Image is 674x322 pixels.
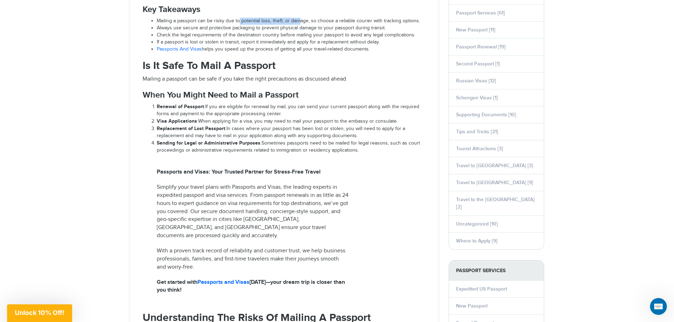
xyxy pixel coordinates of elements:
[157,104,205,110] span: :
[7,304,72,322] div: Unlock 10% Off!
[157,118,198,124] span: :
[456,78,496,84] a: Russian Visas [12]
[449,260,544,281] strong: PASSPORT SERVICES
[15,309,64,316] span: Unlock 10% Off!
[456,221,498,227] a: Uncategorized [10]
[456,163,533,169] a: Travel to [GEOGRAPHIC_DATA] [3]
[456,180,533,186] a: Travel to [GEOGRAPHIC_DATA] [9]
[157,103,426,118] li: If you are eligible for renewal by mail, you can send your current passport along with the requir...
[157,18,420,24] span: Mailing a passport can be risky due to potential loss, theft, or damage, so choose a reliable cou...
[143,4,200,14] span: Key Takeaways
[157,140,261,146] span: :
[456,286,507,292] a: Expedited US Passport
[456,112,516,118] a: Supporting Documents [10]
[143,59,276,72] span: Is It Safe To Mail A Passport
[157,126,226,131] span: :
[456,10,505,16] a: Passport Services [61]
[157,279,197,286] span: Get started with
[157,247,345,270] span: With a proven track record of reliability and customer trust, we help business professionals, fam...
[157,118,197,124] strong: Visa Applications
[650,298,667,315] iframe: Intercom live chat
[157,184,348,239] span: Simplify your travel plans with Passports and Visas, the leading experts in expedited passport an...
[456,197,535,210] a: Travel to the [GEOGRAPHIC_DATA] [2]
[157,32,415,38] span: Check the legal requirements of the destination country before mailing your passport to avoid any...
[157,25,386,31] span: Always use secure and protective packaging to prevent physical damage to your passport during tra...
[456,146,503,152] a: Tourist Attractions [3]
[456,61,500,67] a: Second Passport [1]
[157,118,426,125] li: When applying for a visa, you may need to mail your passport to the embassy or consulate.
[143,76,347,82] span: Mailing a passport can be safe if you take the right precautions as discussed ahead.
[157,125,225,131] strong: Replacement of Lost Passport
[157,125,426,140] li: In cases where your passport has been lost or stolen, you will need to apply for a replacement an...
[157,279,345,294] strong: [DATE]—your dream trip is closer than you think!
[456,129,498,135] a: Tips and Tricks [21]
[456,95,498,101] a: Schengen Visas [1]
[456,303,488,309] a: New Passport
[456,238,497,244] a: Where to Apply [9]
[157,46,202,52] a: Passports And Visas
[157,140,426,154] li: Sometimes passports need to be mailed for legal reasons, such as court proceedings or administrat...
[456,44,506,50] a: Passport Renewal [19]
[456,27,495,33] a: New Passport [11]
[197,279,249,286] a: Passports and Visas
[143,90,299,100] span: When You Might Need to Mail a Passport
[157,169,321,175] span: Passports and Visas: Your Trusted Partner for Stress-Free Travel
[157,39,380,45] span: If a passport is lost or stolen in transit, report it immediately and apply for a replacement wit...
[157,46,426,53] li: helps you speed up the process of getting all your travel-related documents.
[157,140,260,146] strong: Sending for Legal or Administrative Purposes
[157,104,204,110] strong: Renewal of Passport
